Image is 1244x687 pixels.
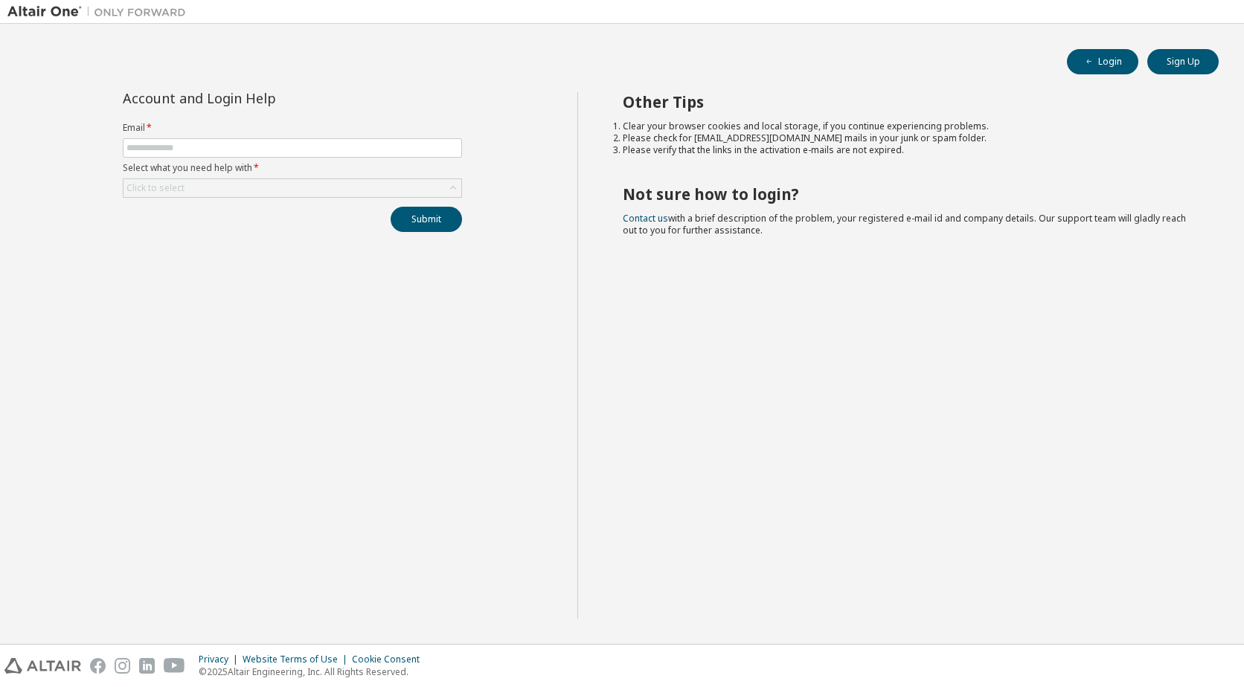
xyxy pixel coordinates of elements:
div: Website Terms of Use [243,654,352,665]
a: Contact us [623,212,668,225]
img: instagram.svg [115,658,130,674]
li: Please verify that the links in the activation e-mails are not expired. [623,144,1193,156]
p: © 2025 Altair Engineering, Inc. All Rights Reserved. [199,665,429,678]
img: linkedin.svg [139,658,155,674]
button: Sign Up [1147,49,1219,74]
div: Privacy [199,654,243,665]
button: Submit [391,207,462,232]
div: Cookie Consent [352,654,429,665]
div: Account and Login Help [123,92,394,104]
img: youtube.svg [164,658,185,674]
img: facebook.svg [90,658,106,674]
button: Login [1067,49,1138,74]
span: with a brief description of the problem, your registered e-mail id and company details. Our suppo... [623,212,1186,236]
img: Altair One [7,4,193,19]
li: Clear your browser cookies and local storage, if you continue experiencing problems. [623,120,1193,132]
h2: Other Tips [623,92,1193,112]
label: Email [123,122,462,134]
li: Please check for [EMAIL_ADDRESS][DOMAIN_NAME] mails in your junk or spam folder. [623,132,1193,144]
div: Click to select [126,182,185,194]
img: altair_logo.svg [4,658,81,674]
label: Select what you need help with [123,162,462,174]
h2: Not sure how to login? [623,184,1193,204]
div: Click to select [124,179,461,197]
